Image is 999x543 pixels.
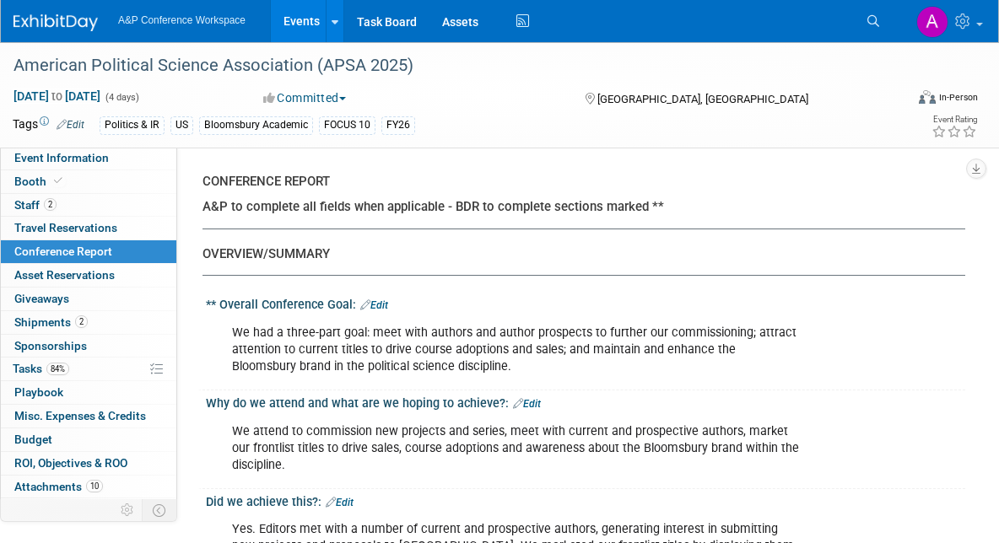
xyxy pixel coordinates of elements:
div: FOCUS 10 [319,116,375,134]
div: FY26 [381,116,415,134]
span: Staff [14,198,57,212]
div: Why do we attend and what are we hoping to achieve?: [206,390,965,412]
span: 84% [46,363,69,375]
a: Shipments2 [1,311,176,334]
span: Misc. Expenses & Credits [14,409,146,422]
div: ** Overall Conference Goal: [206,292,965,314]
div: Bloomsbury Academic [199,116,313,134]
a: Tasks84% [1,358,176,380]
td: Toggle Event Tabs [143,499,177,521]
div: Event Rating [931,116,977,124]
div: We had a three-part goal: meet with authors and author prospects to further our commissioning; at... [220,316,813,384]
a: Giveaways [1,288,176,310]
span: Sponsorships [14,339,87,352]
span: 2 [44,198,57,211]
span: Shipments [14,315,88,329]
div: CONFERENCE REPORT [202,173,953,191]
a: Edit [57,119,84,131]
a: Event Information [1,147,176,169]
a: Attachments10 [1,476,176,498]
span: 10 [86,480,103,492]
td: Tags [13,116,84,135]
span: Conference Report [14,245,112,258]
div: Did we achieve this?: [206,489,965,511]
span: Budget [14,433,52,446]
div: A&P to complete all fields when applicable - BDR to complete sections marked ** [202,198,953,216]
span: Booth [14,175,66,188]
div: Politics & IR [100,116,165,134]
td: Personalize Event Tab Strip [113,499,143,521]
div: In-Person [938,91,978,104]
span: to [49,89,65,103]
a: Edit [513,398,541,410]
span: (4 days) [104,92,139,103]
a: Booth [1,170,176,193]
span: [DATE] [DATE] [13,89,101,104]
img: ExhibitDay [13,14,98,31]
a: Asset Reservations [1,264,176,287]
div: OVERVIEW/SUMMARY [202,245,953,263]
a: Conference Report [1,240,176,263]
span: Travel Reservations [14,221,117,234]
a: Edit [326,497,354,508]
span: Giveaways [14,292,69,305]
a: ROI, Objectives & ROO [1,452,176,475]
span: Asset Reservations [14,268,115,282]
img: Format-Inperson.png [919,90,936,104]
a: Playbook [1,381,176,404]
span: 2 [75,315,88,328]
img: Atifa Jiwa [916,6,948,38]
span: Tasks [13,362,69,375]
span: ROI, Objectives & ROO [14,456,127,470]
a: Edit [360,299,388,311]
span: [GEOGRAPHIC_DATA], [GEOGRAPHIC_DATA] [597,93,808,105]
span: Attachments [14,480,103,493]
div: Event Format [828,88,978,113]
a: Budget [1,428,176,451]
div: US [170,116,193,134]
div: We attend to commission new projects and series, meet with current and prospective authors, marke... [220,415,813,482]
a: Travel Reservations [1,217,176,239]
button: Committed [257,89,353,106]
span: A&P Conference Workspace [118,14,246,26]
span: Playbook [14,385,63,399]
i: Booth reservation complete [54,176,62,185]
a: Misc. Expenses & Credits [1,405,176,427]
a: Staff2 [1,194,176,217]
a: Sponsorships [1,335,176,358]
div: American Political Science Association (APSA 2025) [8,51,883,81]
span: Event Information [14,151,109,164]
